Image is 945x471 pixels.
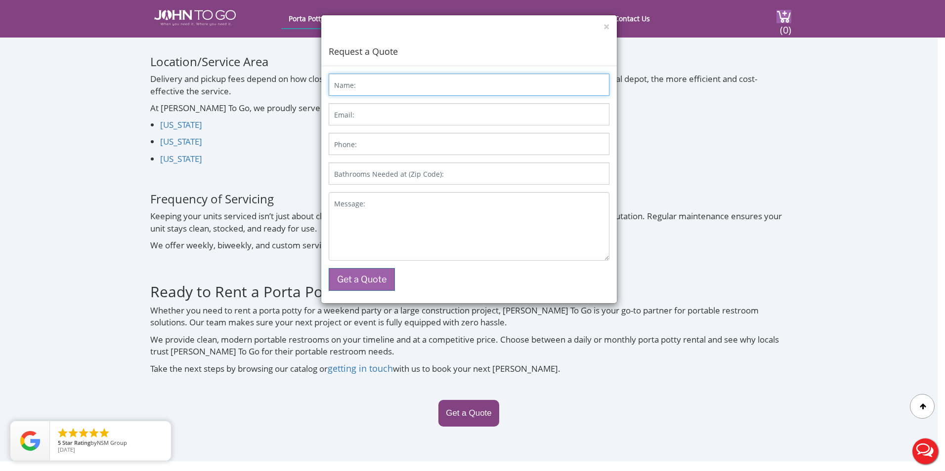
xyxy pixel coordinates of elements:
form: Contact form [321,66,617,303]
span: [DATE] [58,446,75,453]
label: Name: [334,80,356,90]
li:  [67,427,79,439]
label: Phone: [334,140,357,150]
li:  [57,427,69,439]
li:  [98,427,110,439]
h4: Request a Quote [329,32,609,58]
img: Review Rating [20,431,40,451]
button: Live Chat [905,432,945,471]
li:  [78,427,89,439]
label: Email: [334,110,354,120]
span: by [58,440,163,447]
span: Star Rating [62,439,90,446]
span: 5 [58,439,61,446]
button: × [603,22,609,32]
li:  [88,427,100,439]
button: Get a Quote [329,268,395,291]
label: Bathrooms Needed at (Zip Code): [334,169,444,179]
label: Message: [334,199,365,209]
span: NSM Group [97,439,127,446]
